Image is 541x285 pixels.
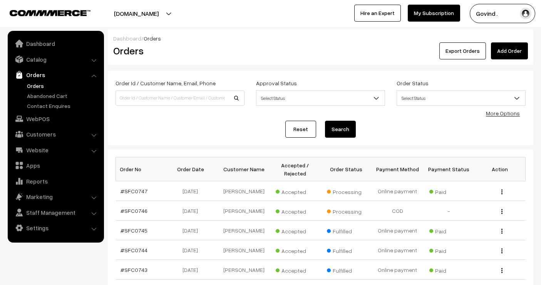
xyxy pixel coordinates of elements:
[372,181,423,201] td: Online payment
[87,4,186,23] button: [DOMAIN_NAME]
[10,68,101,82] a: Orders
[327,265,365,275] span: Fulfilled
[113,35,141,42] a: Dashboard
[25,92,101,100] a: Abandoned Cart
[10,127,101,141] a: Customers
[397,91,525,105] span: Select Status
[10,52,101,66] a: Catalog
[113,45,244,57] h2: Orders
[256,91,385,105] span: Select Status
[327,245,365,255] span: Fulfilled
[439,42,486,59] button: Export Orders
[218,201,270,221] td: [PERSON_NAME]
[327,206,365,216] span: Processing
[218,240,270,260] td: [PERSON_NAME]
[218,221,270,240] td: [PERSON_NAME]
[116,79,216,87] label: Order Id / Customer Name, Email, Phone
[474,157,526,181] th: Action
[121,188,147,194] a: #SFC0747
[501,229,502,234] img: Menu
[121,247,147,253] a: #SFC0744
[372,260,423,280] td: Online payment
[429,225,468,235] span: Paid
[167,240,218,260] td: [DATE]
[10,159,101,172] a: Apps
[276,186,314,196] span: Accepted
[167,260,218,280] td: [DATE]
[10,190,101,204] a: Marketing
[372,201,423,221] td: COD
[501,209,502,214] img: Menu
[397,90,526,106] span: Select Status
[470,4,535,23] button: Govind .
[25,82,101,90] a: Orders
[121,227,147,234] a: #SFC0745
[276,206,314,216] span: Accepted
[218,157,270,181] th: Customer Name
[423,201,474,221] td: -
[372,157,423,181] th: Payment Method
[429,265,468,275] span: Paid
[372,240,423,260] td: Online payment
[520,8,531,19] img: user
[501,268,502,273] img: Menu
[10,8,77,17] a: COMMMERCE
[429,245,468,255] span: Paid
[10,221,101,235] a: Settings
[285,121,316,138] a: Reset
[10,37,101,51] a: Dashboard
[321,157,372,181] th: Order Status
[501,189,502,194] img: Menu
[116,90,245,106] input: Order Id / Customer Name / Customer Email / Customer Phone
[10,10,90,16] img: COMMMERCE
[491,42,528,59] a: Add Order
[113,34,528,42] div: /
[256,79,297,87] label: Approval Status
[10,143,101,157] a: Website
[144,35,161,42] span: Orders
[397,79,429,87] label: Order Status
[276,265,314,275] span: Accepted
[10,174,101,188] a: Reports
[167,157,218,181] th: Order Date
[486,110,520,116] a: More Options
[270,157,321,181] th: Accepted / Rejected
[25,102,101,110] a: Contact Enquires
[218,260,270,280] td: [PERSON_NAME]
[10,112,101,126] a: WebPOS
[372,221,423,240] td: Online payment
[167,181,218,201] td: [DATE]
[256,90,385,106] span: Select Status
[354,5,401,22] a: Hire an Expert
[218,181,270,201] td: [PERSON_NAME]
[167,201,218,221] td: [DATE]
[276,225,314,235] span: Accepted
[423,157,474,181] th: Payment Status
[121,266,147,273] a: #SFC0743
[327,225,365,235] span: Fulfilled
[121,207,147,214] a: #SFC0746
[116,157,167,181] th: Order No
[408,5,460,22] a: My Subscription
[429,186,468,196] span: Paid
[327,186,365,196] span: Processing
[276,245,314,255] span: Accepted
[10,206,101,219] a: Staff Management
[325,121,356,138] button: Search
[501,248,502,253] img: Menu
[167,221,218,240] td: [DATE]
